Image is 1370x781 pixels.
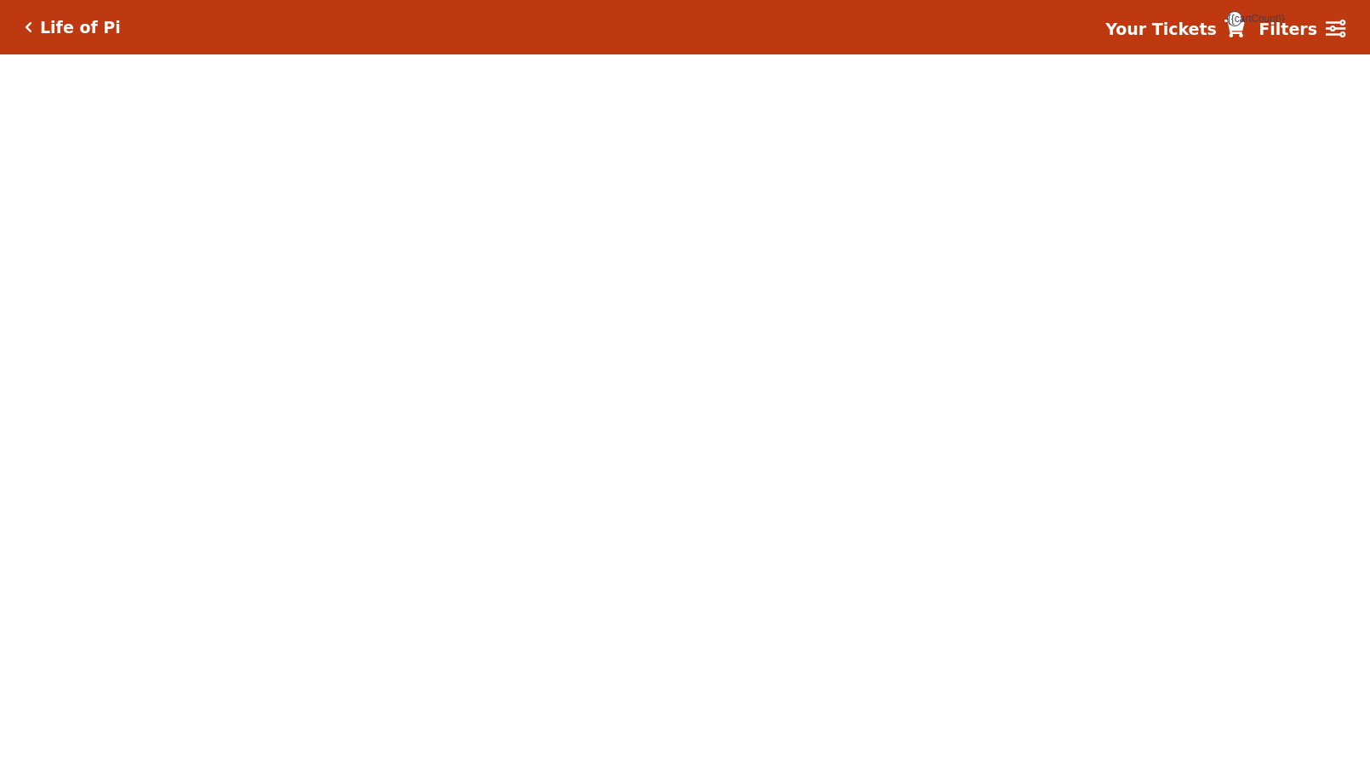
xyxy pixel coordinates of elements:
[1105,17,1245,42] a: Your Tickets {{cartCount}}
[1259,20,1317,38] strong: Filters
[1227,11,1242,26] span: {{cartCount}}
[25,21,32,33] a: Click here to go back to filters
[1105,20,1217,38] strong: Your Tickets
[1259,17,1345,42] a: Filters
[40,18,121,37] h5: Life of Pi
